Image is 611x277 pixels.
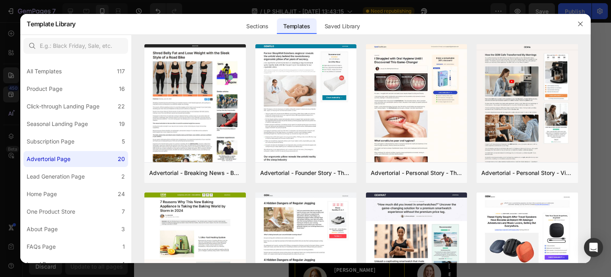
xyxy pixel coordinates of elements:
div: 16 [119,84,125,94]
div: 24 [118,189,125,199]
img: Alt Image [128,240,152,264]
div: All Templates [27,67,62,76]
i: 30-Días de Garantía en [55,72,125,78]
div: Advertorial - Founder Story - The After Image [260,168,352,178]
strong: Energía Concentrada: [22,5,88,15]
div: FAQs Page [27,242,56,251]
img: Alt Image [128,157,197,226]
i: Devoluciones y Cambios [55,78,130,84]
div: One Product Store [27,207,75,216]
span: con apoyo natural. [22,45,81,55]
div: Lead Generation Page [27,172,85,181]
div: Saved Library [318,18,366,34]
div: Product Page [27,84,62,94]
div: Advertorial Page [27,154,70,164]
div: Home Page [27,189,57,199]
span: masculinA [81,37,112,47]
div: Advertorial - Personal Story - The Before & After Image Style 3 [371,168,462,178]
span: [PERSON_NAME] [160,240,196,255]
span: y el [77,13,88,23]
div: 7 [122,207,125,216]
img: gempages_579707983869510644-ee661856-c97d-4e44-8e44-ca442bb81b1b.png [58,102,78,122]
div: 1 [123,242,125,251]
div: 4 [121,259,125,269]
div: Sections [240,18,274,34]
div: 3 [121,224,125,234]
span: y [77,37,81,47]
div: 2 [121,172,125,181]
img: Alt Image [14,244,38,268]
div: Advertorial - Personal Story - Video [481,168,573,178]
div: 22 [118,102,125,111]
img: gempages_579707983869510644-e86e54fe-4a4d-48e7-b6e0-1003d0c9f8a8.png [8,102,28,122]
div: 19 [119,119,125,129]
div: Open Intercom Messenger [584,238,603,257]
div: 117 [117,67,125,76]
div: Subscription Page [27,137,74,146]
div: Drop element here [99,110,142,117]
div: Click-through Landing Page [27,102,99,111]
div: 20 [118,154,125,164]
span: en tareas exigentes. [22,13,142,31]
span: Contribuye a la [22,5,127,23]
h2: Template Library [27,14,76,34]
div: Seasonal Landing Page [27,119,88,129]
div: About Page [27,224,58,234]
img: gempages_579707983869510644-16af7c14-5db8-4407-9188-acbea0148f3c.png [33,102,53,122]
span: enfoque [88,13,113,23]
div: Templates [277,18,316,34]
input: E.g.: Black Friday, Sale, etc. [23,38,128,54]
span: [PERSON_NAME] [45,244,87,251]
img: Alt Image [14,156,88,230]
span: claridad mental [29,13,77,23]
div: Advertorial - Breaking News - Before & After Image [149,168,241,178]
div: Legal Page [27,259,56,269]
div: 5 [122,137,125,146]
span: Vitalidad femenina [22,37,77,47]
